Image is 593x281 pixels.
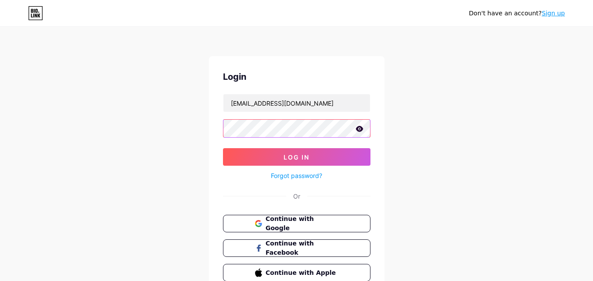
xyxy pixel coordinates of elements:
[271,171,322,180] a: Forgot password?
[266,239,338,257] span: Continue with Facebook
[293,192,300,201] div: Or
[266,268,338,277] span: Continue with Apple
[284,153,309,161] span: Log In
[223,215,370,232] button: Continue with Google
[223,94,370,112] input: Username
[223,148,370,166] button: Log In
[542,10,565,17] a: Sign up
[223,70,370,83] div: Login
[223,239,370,257] button: Continue with Facebook
[469,9,565,18] div: Don't have an account?
[266,214,338,233] span: Continue with Google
